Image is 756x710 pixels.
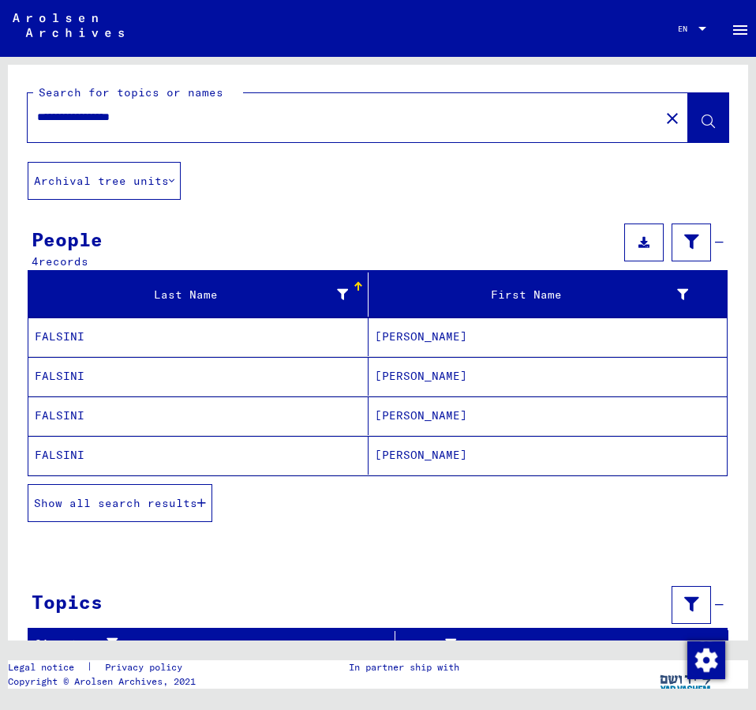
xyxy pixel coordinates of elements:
span: 4 [32,254,39,269]
div: Signature [35,632,399,657]
button: Toggle sidenav [724,13,756,44]
button: Show all search results [28,484,212,522]
mat-label: Search for topics or names [39,85,223,100]
mat-icon: close [663,109,682,128]
a: Privacy policy [92,660,201,674]
div: People [32,225,103,254]
img: Change consent [687,641,725,679]
p: In partner ship with [349,660,459,674]
div: First Name [375,282,708,307]
mat-icon: Side nav toggle icon [731,21,750,39]
div: Title [402,632,713,657]
mat-header-cell: First Name [369,272,727,317]
mat-cell: FALSINI [28,357,369,396]
a: Legal notice [8,660,87,674]
span: Show all search results [34,496,197,510]
mat-cell: [PERSON_NAME] [369,436,727,475]
button: Clear [657,102,688,133]
div: First Name [375,287,688,303]
div: Last Name [35,282,368,307]
div: Title [402,637,697,653]
mat-header-cell: Last Name [28,272,369,317]
mat-cell: FALSINI [28,436,369,475]
span: EN [678,24,695,33]
mat-cell: [PERSON_NAME] [369,357,727,396]
span: records [39,254,88,269]
div: Topics [32,588,103,616]
mat-cell: FALSINI [28,317,369,356]
mat-cell: FALSINI [28,396,369,435]
p: Copyright © Arolsen Archives, 2021 [8,674,201,689]
mat-cell: [PERSON_NAME] [369,396,727,435]
mat-cell: [PERSON_NAME] [369,317,727,356]
img: yv_logo.png [657,660,716,700]
div: Change consent [687,641,724,678]
img: Arolsen_neg.svg [13,13,124,37]
div: Signature [35,636,383,652]
button: Archival tree units [28,162,181,200]
div: Last Name [35,287,348,303]
div: | [8,660,201,674]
